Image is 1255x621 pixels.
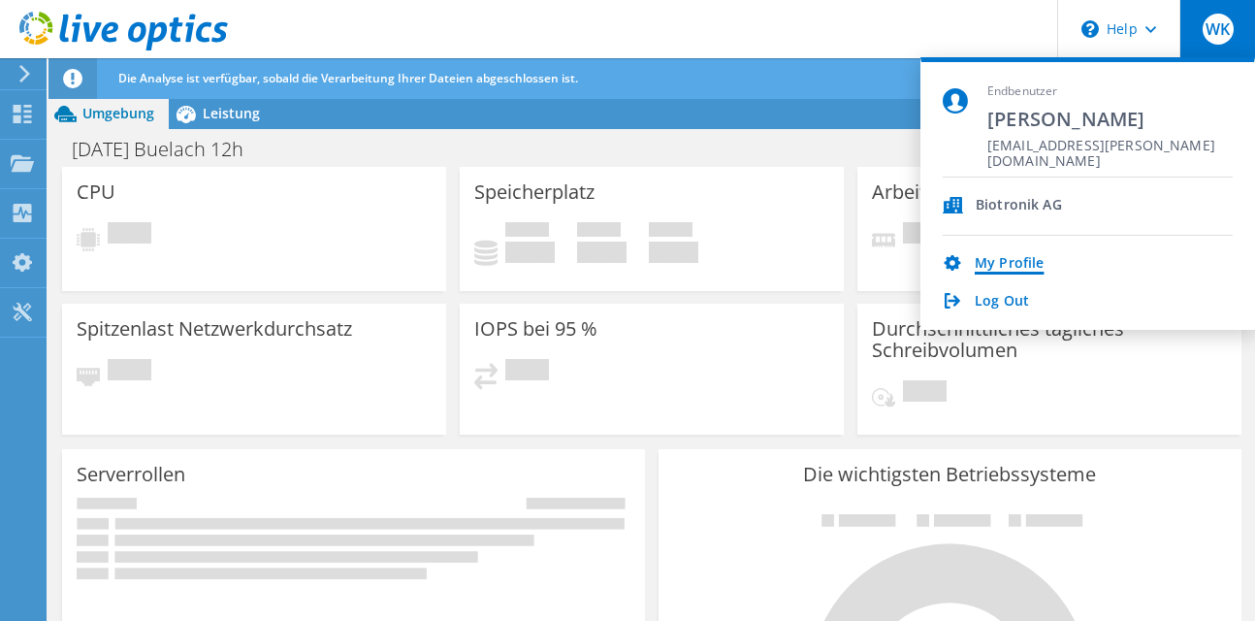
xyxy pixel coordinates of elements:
span: Endbenutzer [987,83,1233,100]
span: WK [1203,14,1234,45]
h3: Die wichtigsten Betriebssysteme [673,464,1227,485]
h3: Serverrollen [77,464,185,485]
span: Ausstehend [505,359,549,385]
span: Leistung [203,104,260,122]
div: Biotronik AG [976,197,1062,215]
span: Verfügbar [577,222,621,242]
a: My Profile [975,255,1044,274]
span: Ausstehend [108,222,151,248]
h3: Arbeitsspeicher [872,181,1013,203]
span: [PERSON_NAME] [987,106,1233,132]
h4: 0 GiB [505,242,555,263]
span: Belegt [505,222,549,242]
span: Insgesamt [649,222,692,242]
h3: IOPS bei 95 % [474,318,597,340]
span: [EMAIL_ADDRESS][PERSON_NAME][DOMAIN_NAME] [987,138,1233,156]
span: Ausstehend [108,359,151,385]
h4: 0 GiB [649,242,698,263]
a: Log Out [975,293,1029,311]
span: Ausstehend [903,222,947,248]
h3: Spitzenlast Netzwerkdurchsatz [77,318,352,340]
span: Ausstehend [903,380,947,407]
h3: Durchschnittliches tägliches Schreibvolumen [872,318,1227,361]
h4: 0 GiB [577,242,627,263]
h3: CPU [77,181,115,203]
span: Umgebung [82,104,154,122]
h1: [DATE] Buelach 12h [63,139,274,160]
svg: \n [1081,20,1099,38]
h3: Speicherplatz [474,181,595,203]
span: Die Analyse ist verfügbar, sobald die Verarbeitung Ihrer Dateien abgeschlossen ist. [118,70,578,86]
